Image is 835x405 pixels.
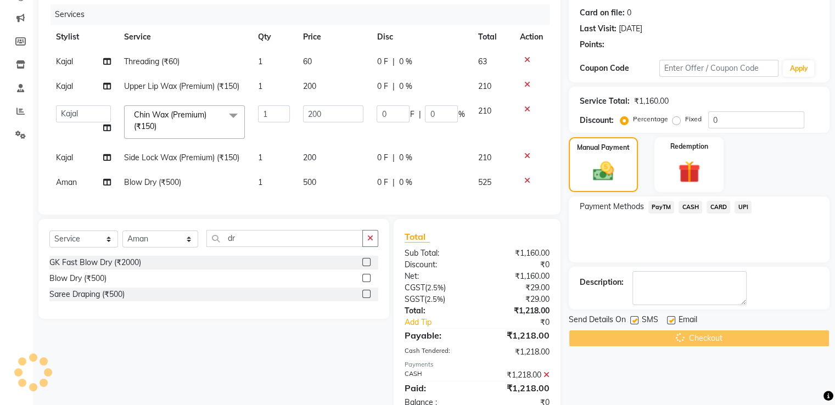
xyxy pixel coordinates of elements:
div: Blow Dry (₹500) [49,273,107,284]
span: % [458,109,464,120]
div: 0 [627,7,631,19]
span: Blow Dry (₹500) [124,177,181,187]
label: Redemption [670,142,708,151]
div: ₹1,218.00 [477,381,558,395]
span: Kajal [56,153,73,162]
div: Sub Total: [396,248,477,259]
span: CASH [679,201,702,213]
span: 500 [303,177,316,187]
span: Total [405,231,430,243]
span: 2.5% [427,295,443,303]
span: Email [679,314,697,328]
input: Search or Scan [206,230,362,247]
span: 1 [258,177,262,187]
div: Discount: [580,115,614,126]
a: x [156,121,161,131]
span: Chin Wax (Premium) (₹150) [134,110,206,131]
span: CGST [405,283,425,292]
span: 0 F [377,152,388,164]
span: | [392,177,394,188]
input: Enter Offer / Coupon Code [659,60,779,77]
div: Coupon Code [580,63,659,74]
span: CARD [707,201,730,213]
span: 200 [303,153,316,162]
span: 63 [478,57,486,66]
th: Price [296,25,370,49]
div: ₹1,218.00 [477,346,558,358]
span: Side Lock Wax (Premium) (₹150) [124,153,239,162]
div: Card on file: [580,7,625,19]
img: _cash.svg [586,159,620,183]
span: 1 [258,57,262,66]
div: ₹1,160.00 [477,271,558,282]
span: | [392,81,394,92]
div: ₹1,218.00 [477,305,558,317]
span: SGST [405,294,424,304]
span: 1 [258,153,262,162]
span: Threading (₹60) [124,57,180,66]
div: Paid: [396,381,477,395]
span: F [410,109,414,120]
span: | [392,56,394,67]
div: [DATE] [619,23,642,35]
div: Last Visit: [580,23,617,35]
th: Action [513,25,550,49]
div: Total: [396,305,477,317]
span: Send Details On [569,314,626,328]
div: ₹0 [477,259,558,271]
span: 0 F [377,81,388,92]
span: 210 [478,153,491,162]
div: Payable: [396,329,477,342]
span: 210 [478,81,491,91]
div: ₹1,218.00 [477,329,558,342]
div: ( ) [396,282,477,294]
th: Disc [370,25,471,49]
span: Aman [56,177,77,187]
span: PayTM [648,201,675,213]
span: Upper Lip Wax (Premium) (₹150) [124,81,239,91]
div: ₹29.00 [477,294,558,305]
span: UPI [735,201,752,213]
div: Discount: [396,259,477,271]
div: GK Fast Blow Dry (₹2000) [49,257,141,268]
div: Service Total: [580,95,630,107]
label: Fixed [685,114,702,124]
img: _gift.svg [671,158,707,185]
span: 525 [478,177,491,187]
div: Cash Tendered: [396,346,477,358]
span: | [392,152,394,164]
label: Percentage [633,114,668,124]
span: 1 [258,81,262,91]
span: Kajal [56,81,73,91]
span: SMS [642,314,658,328]
span: 0 % [399,177,412,188]
button: Apply [783,60,814,77]
div: Net: [396,271,477,282]
span: 0 F [377,177,388,188]
div: Points: [580,39,604,50]
div: Description: [580,277,624,288]
div: ₹1,160.00 [477,248,558,259]
span: Kajal [56,57,73,66]
th: Service [117,25,251,49]
span: 210 [478,106,491,116]
span: 0 % [399,56,412,67]
span: 0 % [399,152,412,164]
span: 2.5% [427,283,444,292]
span: 60 [303,57,312,66]
span: Payment Methods [580,201,644,212]
div: CASH [396,369,477,381]
a: Add Tip [396,317,490,328]
span: 0 % [399,81,412,92]
div: Saree Draping (₹500) [49,289,125,300]
div: ₹1,160.00 [634,95,669,107]
div: Payments [405,360,550,369]
div: ₹0 [490,317,557,328]
div: ₹29.00 [477,282,558,294]
span: 200 [303,81,316,91]
div: ₹1,218.00 [477,369,558,381]
span: | [418,109,421,120]
label: Manual Payment [577,143,630,153]
th: Total [471,25,513,49]
span: 0 F [377,56,388,67]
